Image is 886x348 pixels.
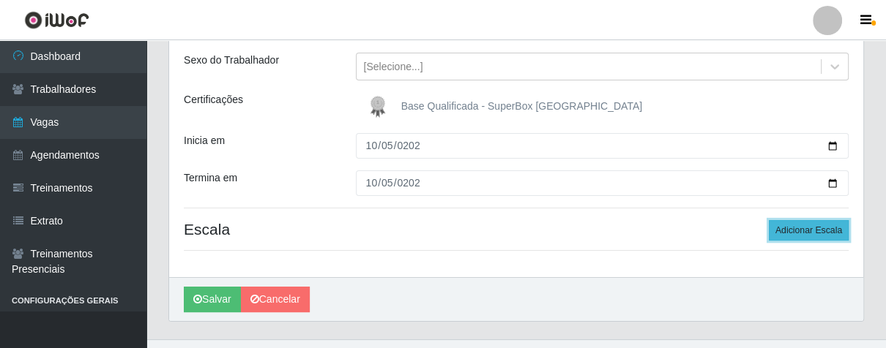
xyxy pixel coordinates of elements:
[356,170,849,196] input: 00/00/0000
[184,170,237,186] label: Termina em
[184,53,279,68] label: Sexo do Trabalhador
[364,59,423,75] div: [Selecione...]
[769,220,849,241] button: Adicionar Escala
[184,133,225,148] label: Inicia em
[401,100,642,112] span: Base Qualificada - SuperBox [GEOGRAPHIC_DATA]
[184,92,243,107] label: Certificações
[24,11,89,29] img: CoreUI Logo
[184,220,849,238] h4: Escala
[241,287,310,312] a: Cancelar
[184,287,241,312] button: Salvar
[363,92,398,121] img: Base Qualificada - SuperBox Brasil
[356,133,849,159] input: 00/00/0000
